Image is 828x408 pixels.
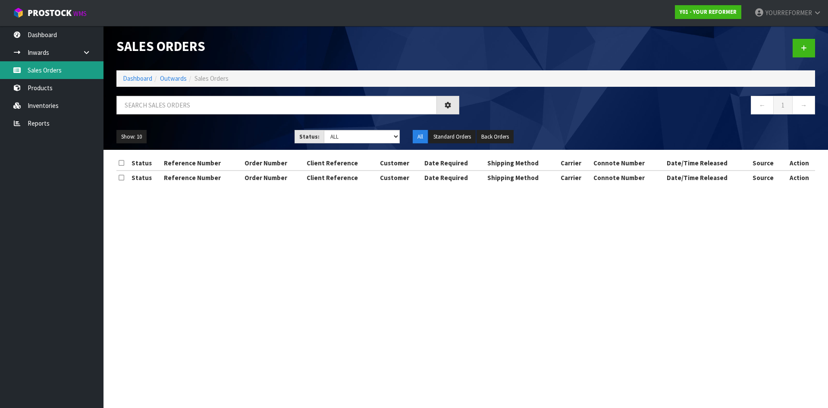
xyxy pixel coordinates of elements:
th: Customer [378,171,422,184]
th: Date Required [422,156,485,170]
th: Action [784,171,815,184]
strong: Status: [299,133,320,140]
th: Action [784,156,815,170]
span: ProStock [28,7,72,19]
h1: Sales Orders [116,39,459,54]
small: WMS [73,9,87,18]
a: ← [751,96,774,114]
th: Source [750,171,784,184]
nav: Page navigation [472,96,815,117]
th: Date Required [422,171,485,184]
th: Reference Number [162,171,242,184]
th: Source [750,156,784,170]
th: Connote Number [591,171,665,184]
a: Outwards [160,74,187,82]
button: Show: 10 [116,130,147,144]
span: Sales Orders [194,74,229,82]
th: Order Number [242,156,304,170]
th: Client Reference [304,171,378,184]
th: Customer [378,156,422,170]
button: All [413,130,428,144]
th: Carrier [558,171,591,184]
th: Connote Number [591,156,665,170]
a: → [792,96,815,114]
th: Carrier [558,156,591,170]
img: cube-alt.png [13,7,24,18]
a: Dashboard [123,74,152,82]
th: Date/Time Released [665,171,750,184]
button: Standard Orders [429,130,476,144]
th: Client Reference [304,156,378,170]
a: 1 [773,96,793,114]
th: Shipping Method [485,156,558,170]
th: Reference Number [162,156,242,170]
button: Back Orders [477,130,514,144]
th: Status [129,156,162,170]
input: Search sales orders [116,96,437,114]
th: Status [129,171,162,184]
th: Order Number [242,171,304,184]
strong: Y01 - YOUR REFORMER [680,8,737,16]
span: YOURREFORMER [765,9,812,17]
th: Date/Time Released [665,156,750,170]
th: Shipping Method [485,171,558,184]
